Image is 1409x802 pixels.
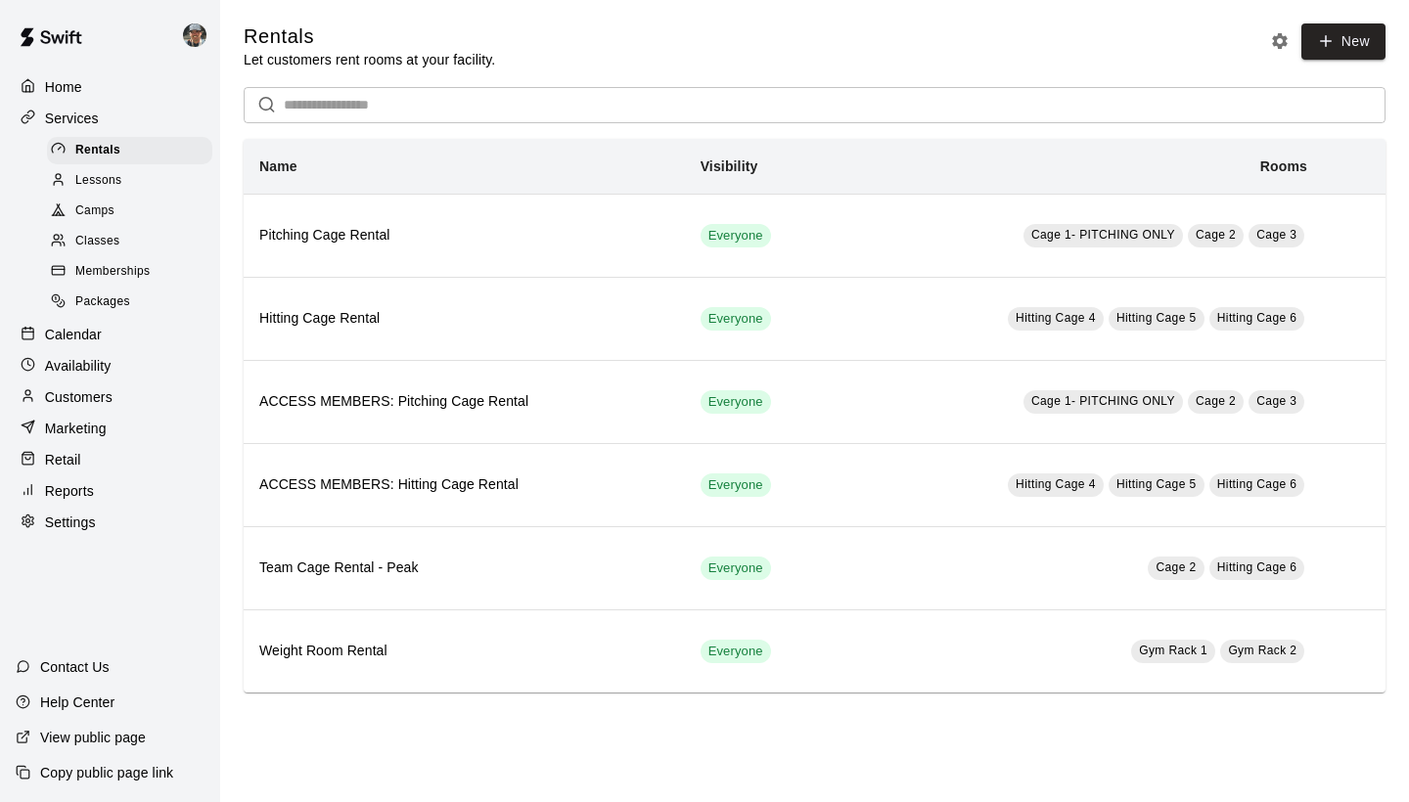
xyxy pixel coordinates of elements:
b: Name [259,158,297,174]
span: Hitting Cage 5 [1116,477,1197,491]
a: Memberships [47,257,220,288]
p: Let customers rent rooms at your facility. [244,50,495,69]
a: Retail [16,445,205,474]
span: Everyone [701,227,771,245]
h6: ACCESS MEMBERS: Pitching Cage Rental [259,391,669,413]
p: Contact Us [40,657,110,677]
div: This service is visible to all of your customers [701,390,771,414]
img: Adam Broyles [183,23,206,47]
a: New [1301,23,1386,60]
span: Everyone [701,643,771,661]
span: Hitting Cage 6 [1217,311,1297,325]
p: Availability [45,356,112,376]
span: Cage 3 [1256,228,1296,242]
h6: Hitting Cage Rental [259,308,669,330]
a: Availability [16,351,205,380]
p: Customers [45,387,113,407]
div: Rentals [47,137,212,164]
a: Services [16,104,205,133]
h6: Team Cage Rental - Peak [259,557,669,579]
h6: Weight Room Rental [259,641,669,662]
div: This service is visible to all of your customers [701,224,771,247]
a: Packages [47,288,220,318]
p: Copy public page link [40,763,173,782]
table: simple table [244,139,1386,692]
span: Cage 1- PITCHING ONLY [1031,394,1175,408]
h6: ACCESS MEMBERS: Hitting Cage Rental [259,474,669,496]
span: Camps [75,201,114,221]
span: Everyone [701,393,771,412]
span: Cage 2 [1196,228,1236,242]
a: Classes [47,227,220,257]
span: Rentals [75,141,120,160]
span: Everyone [701,476,771,495]
div: Camps [47,198,212,225]
p: Calendar [45,325,102,344]
span: Hitting Cage 5 [1116,311,1197,325]
p: Retail [45,450,81,469]
span: Lessons [75,171,122,191]
span: Hitting Cage 4 [1016,477,1096,491]
span: Cage 2 [1156,560,1196,574]
div: Lessons [47,167,212,195]
span: Gym Rack 1 [1139,644,1207,657]
button: Rental settings [1265,26,1295,56]
a: Customers [16,382,205,412]
a: Home [16,72,205,102]
a: Settings [16,508,205,537]
b: Visibility [701,158,758,174]
div: This service is visible to all of your customers [701,307,771,331]
a: Calendar [16,320,205,349]
p: Marketing [45,419,107,438]
a: Reports [16,476,205,506]
div: Packages [47,289,212,316]
div: This service is visible to all of your customers [701,557,771,580]
div: Adam Broyles [179,16,220,55]
h5: Rentals [244,23,495,50]
div: Memberships [47,258,212,286]
div: This service is visible to all of your customers [701,473,771,497]
span: Cage 1- PITCHING ONLY [1031,228,1175,242]
a: Lessons [47,165,220,196]
p: Home [45,77,82,97]
span: Cage 2 [1196,394,1236,408]
p: Settings [45,512,96,532]
span: Memberships [75,262,150,282]
p: Reports [45,481,94,501]
a: Rentals [47,135,220,165]
p: Help Center [40,692,114,712]
span: Gym Rack 2 [1228,644,1296,657]
span: Hitting Cage 6 [1217,477,1297,491]
h6: Pitching Cage Rental [259,225,669,246]
span: Classes [75,232,119,251]
span: Cage 3 [1256,394,1296,408]
span: Packages [75,292,130,312]
span: Everyone [701,310,771,329]
span: Hitting Cage 4 [1016,311,1096,325]
span: Everyone [701,559,771,578]
p: View public page [40,728,146,747]
b: Rooms [1260,158,1307,174]
a: Camps [47,197,220,227]
a: Marketing [16,414,205,443]
div: This service is visible to all of your customers [701,640,771,663]
p: Services [45,109,99,128]
span: Hitting Cage 6 [1217,560,1297,574]
div: Classes [47,228,212,255]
